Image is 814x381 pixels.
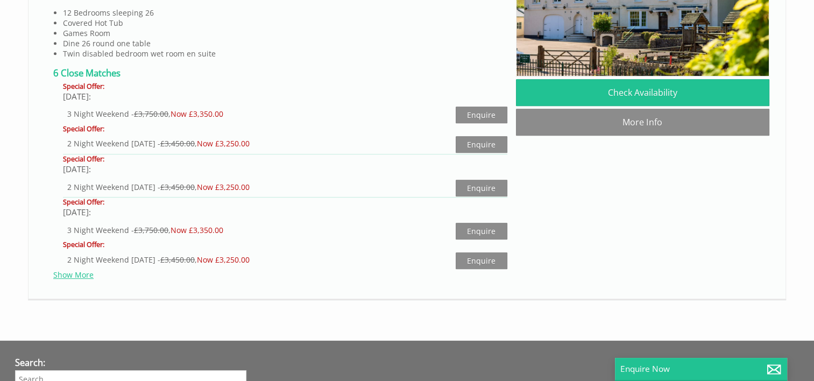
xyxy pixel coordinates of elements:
span: £3,450.00 [160,255,195,265]
li: Games Room [63,28,507,38]
div: 2 Night Weekend [DATE] - , [67,138,455,149]
div: [DATE] [63,164,507,175]
span: Now £3,350.00 [171,225,223,235]
div: Special Offer: [63,240,507,249]
div: 2 Night Weekend [DATE] - , [67,182,455,192]
span: Now £3,250.00 [197,255,250,265]
span: £3,450.00 [160,182,195,192]
li: Dine 26 round one table [63,38,507,48]
a: Enquire [456,252,507,269]
h3: Search: [15,357,246,369]
li: Twin disabled bedroom wet room en suite [63,48,507,59]
div: [DATE] [63,207,507,218]
a: Show More [53,270,94,280]
div: Special Offer: [63,197,507,207]
span: Now £3,350.00 [171,109,223,119]
div: Special Offer: [63,124,507,133]
span: £3,750.00 [134,225,168,235]
li: 12 Bedrooms sleeping 26 [63,8,507,18]
a: Enquire [456,107,507,123]
div: Special Offer: [63,154,507,164]
a: Enquire [456,136,507,153]
span: Now £3,250.00 [197,138,250,149]
span: £3,450.00 [160,138,195,149]
h4: 6 Close Matches [53,67,507,82]
a: Enquire [456,223,507,239]
a: More Info [516,109,769,136]
span: Now £3,250.00 [197,182,250,192]
div: Special Offer: [63,82,507,91]
div: 3 Night Weekend - , [67,109,455,119]
a: Check Availability [516,79,769,106]
div: 3 Night Weekend - , [67,225,455,235]
p: Enquire Now [620,363,782,375]
a: Enquire [456,180,507,196]
span: £3,750.00 [134,109,168,119]
div: [DATE] [63,91,507,102]
li: Covered Hot Tub [63,18,507,28]
div: 2 Night Weekend [DATE] - , [67,255,455,265]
